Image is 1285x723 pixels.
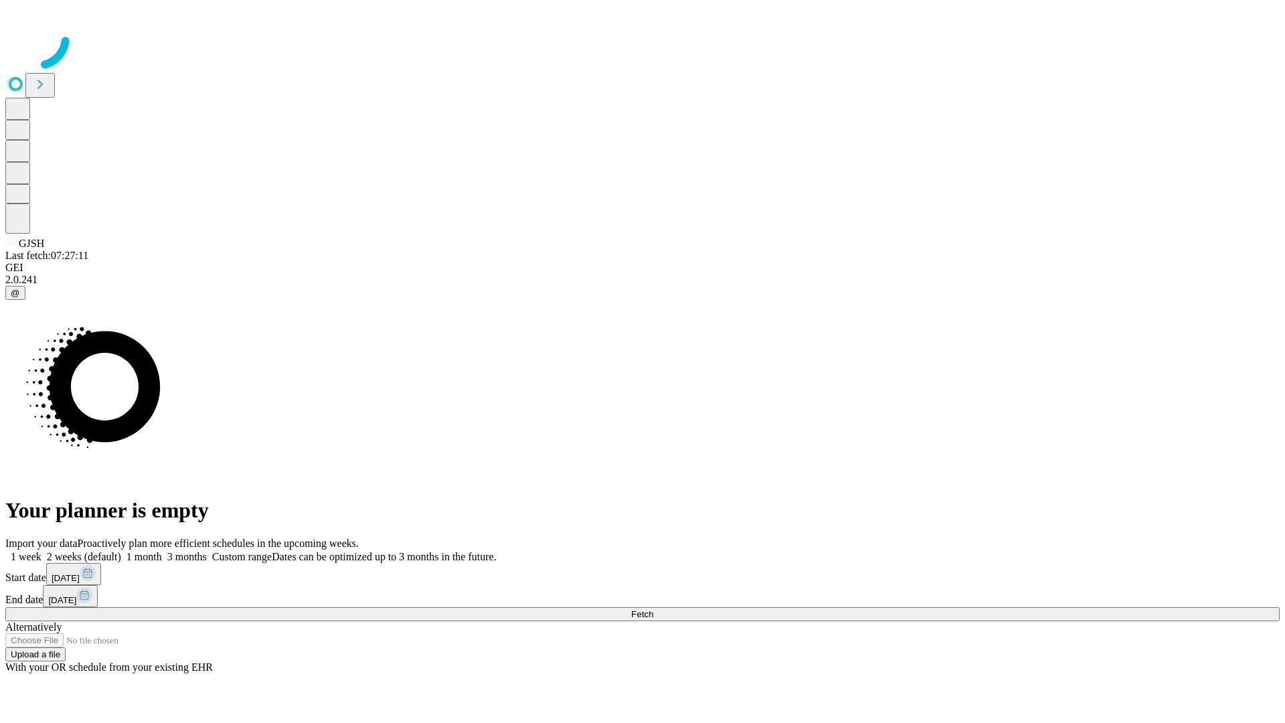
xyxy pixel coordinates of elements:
[5,274,1280,286] div: 2.0.241
[11,288,20,298] span: @
[5,262,1280,274] div: GEI
[11,551,41,562] span: 1 week
[5,607,1280,621] button: Fetch
[5,538,78,549] span: Import your data
[52,573,80,583] span: [DATE]
[78,538,359,549] span: Proactively plan more efficient schedules in the upcoming weeks.
[167,551,207,562] span: 3 months
[631,609,653,619] span: Fetch
[126,551,162,562] span: 1 month
[5,621,62,633] span: Alternatively
[5,563,1280,585] div: Start date
[5,286,25,300] button: @
[47,551,121,562] span: 2 weeks (default)
[5,647,66,661] button: Upload a file
[19,238,44,249] span: GJSH
[5,585,1280,607] div: End date
[5,250,88,261] span: Last fetch: 07:27:11
[5,661,213,673] span: With your OR schedule from your existing EHR
[43,585,98,607] button: [DATE]
[48,595,76,605] span: [DATE]
[46,563,101,585] button: [DATE]
[272,551,496,562] span: Dates can be optimized up to 3 months in the future.
[5,498,1280,523] h1: Your planner is empty
[212,551,272,562] span: Custom range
